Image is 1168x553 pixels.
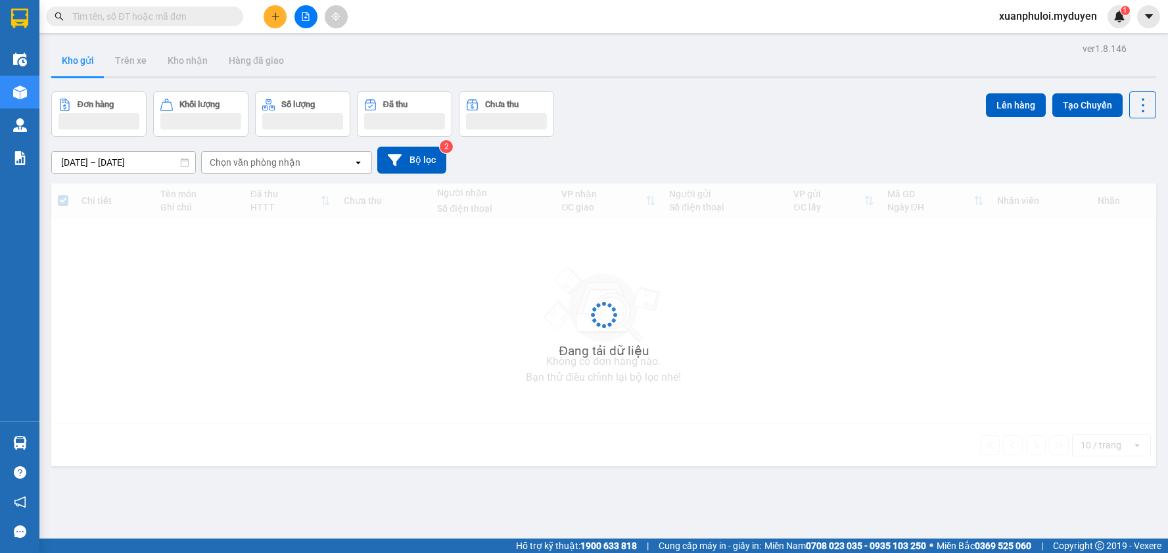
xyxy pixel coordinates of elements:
[331,12,340,21] span: aim
[559,341,649,361] div: Đang tải dữ liệu
[210,156,300,169] div: Chọn văn phòng nhận
[764,539,926,553] span: Miền Nam
[105,45,157,76] button: Trên xe
[1095,541,1104,550] span: copyright
[1113,11,1125,22] img: icon-new-feature
[14,466,26,479] span: question-circle
[14,496,26,508] span: notification
[294,5,317,28] button: file-add
[659,539,761,553] span: Cung cấp máy in - giấy in:
[52,152,195,173] input: Select a date range.
[377,147,446,174] button: Bộ lọc
[157,45,218,76] button: Kho nhận
[179,100,220,109] div: Khối lượng
[13,151,27,165] img: solution-icon
[1123,6,1127,15] span: 1
[325,5,348,28] button: aim
[13,118,27,132] img: warehouse-icon
[281,100,315,109] div: Số lượng
[264,5,287,28] button: plus
[1143,11,1155,22] span: caret-down
[440,140,453,153] sup: 2
[647,539,649,553] span: |
[55,12,64,21] span: search
[1121,6,1130,15] sup: 1
[218,45,294,76] button: Hàng đã giao
[271,12,280,21] span: plus
[11,9,28,28] img: logo-vxr
[580,541,637,551] strong: 1900 633 818
[153,91,248,137] button: Khối lượng
[989,8,1108,24] span: xuanphuloi.myduyen
[975,541,1031,551] strong: 0369 525 060
[459,91,554,137] button: Chưa thu
[485,100,519,109] div: Chưa thu
[301,12,310,21] span: file-add
[516,539,637,553] span: Hỗ trợ kỹ thuật:
[357,91,452,137] button: Đã thu
[51,45,105,76] button: Kho gửi
[986,93,1046,117] button: Lên hàng
[1041,539,1043,553] span: |
[1083,41,1127,56] div: ver 1.8.146
[383,100,408,109] div: Đã thu
[51,91,147,137] button: Đơn hàng
[78,100,114,109] div: Đơn hàng
[806,541,926,551] strong: 0708 023 035 - 0935 103 250
[1052,93,1123,117] button: Tạo Chuyến
[13,53,27,66] img: warehouse-icon
[13,436,27,450] img: warehouse-icon
[353,157,363,168] svg: open
[929,543,933,548] span: ⚪️
[72,9,227,24] input: Tìm tên, số ĐT hoặc mã đơn
[14,525,26,538] span: message
[255,91,350,137] button: Số lượng
[1137,5,1160,28] button: caret-down
[937,539,1031,553] span: Miền Bắc
[13,85,27,99] img: warehouse-icon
